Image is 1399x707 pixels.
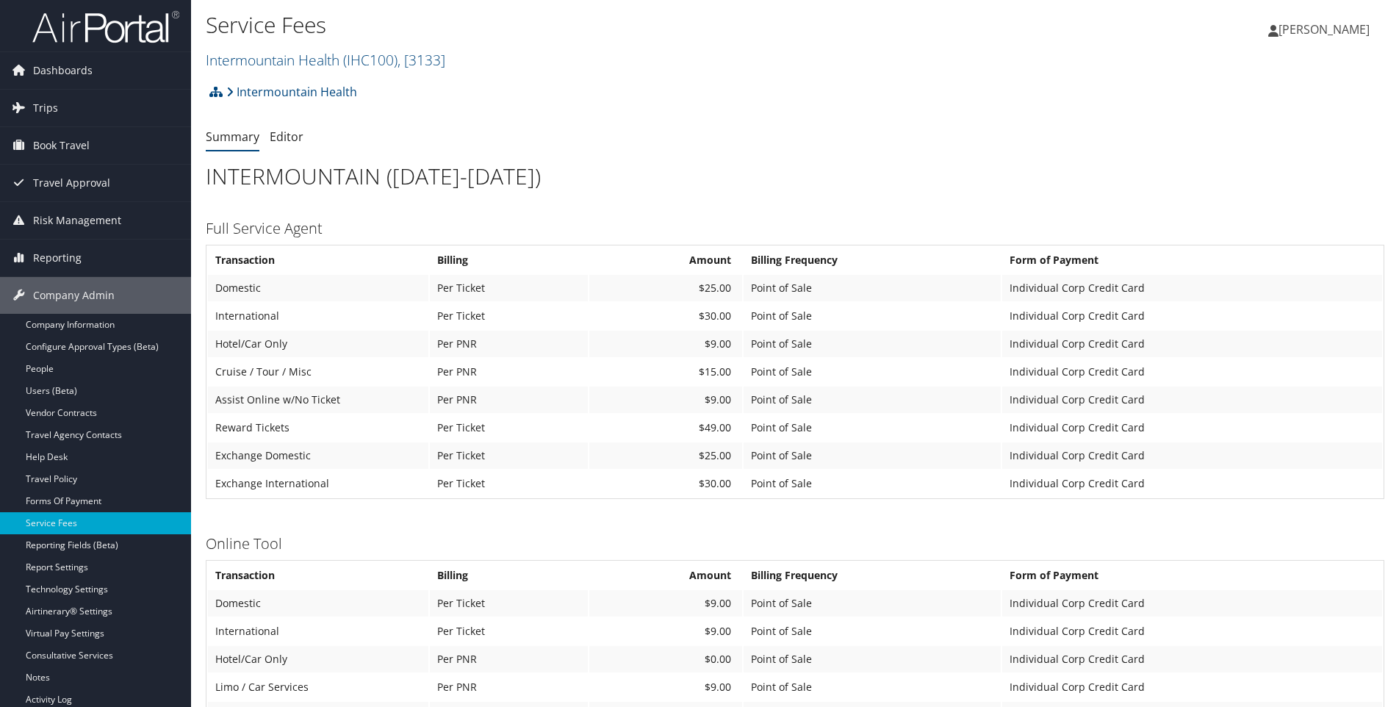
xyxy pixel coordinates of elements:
[589,470,742,497] td: $30.00
[1002,247,1382,273] th: Form of Payment
[208,414,428,441] td: Reward Tickets
[1002,331,1382,357] td: Individual Corp Credit Card
[430,442,588,469] td: Per Ticket
[208,247,428,273] th: Transaction
[1002,590,1382,617] td: Individual Corp Credit Card
[744,674,1001,700] td: Point of Sale
[589,303,742,329] td: $30.00
[1002,674,1382,700] td: Individual Corp Credit Card
[589,331,742,357] td: $9.00
[589,247,742,273] th: Amount
[430,646,588,672] td: Per PNR
[430,303,588,329] td: Per Ticket
[32,10,179,44] img: airportal-logo.png
[1002,359,1382,385] td: Individual Corp Credit Card
[589,275,742,301] td: $25.00
[33,277,115,314] span: Company Admin
[33,240,82,276] span: Reporting
[744,359,1001,385] td: Point of Sale
[744,414,1001,441] td: Point of Sale
[270,129,303,145] a: Editor
[208,303,428,329] td: International
[33,202,121,239] span: Risk Management
[430,414,588,441] td: Per Ticket
[1002,562,1382,589] th: Form of Payment
[430,331,588,357] td: Per PNR
[744,331,1001,357] td: Point of Sale
[744,247,1001,273] th: Billing Frequency
[430,470,588,497] td: Per Ticket
[430,359,588,385] td: Per PNR
[430,387,588,413] td: Per PNR
[430,590,588,617] td: Per Ticket
[208,275,428,301] td: Domestic
[1002,646,1382,672] td: Individual Corp Credit Card
[430,247,588,273] th: Billing
[1002,303,1382,329] td: Individual Corp Credit Card
[206,218,1384,239] h3: Full Service Agent
[430,275,588,301] td: Per Ticket
[208,590,428,617] td: Domestic
[206,161,1384,192] h1: INTERMOUNTAIN ([DATE]-[DATE])
[1278,21,1370,37] span: [PERSON_NAME]
[744,442,1001,469] td: Point of Sale
[208,470,428,497] td: Exchange International
[33,127,90,164] span: Book Travel
[744,618,1001,645] td: Point of Sale
[744,562,1001,589] th: Billing Frequency
[208,359,428,385] td: Cruise / Tour / Misc
[589,414,742,441] td: $49.00
[33,52,93,89] span: Dashboards
[206,50,445,70] a: Intermountain Health
[430,674,588,700] td: Per PNR
[744,646,1001,672] td: Point of Sale
[226,77,357,107] a: Intermountain Health
[1268,7,1384,51] a: [PERSON_NAME]
[1002,275,1382,301] td: Individual Corp Credit Card
[206,534,1384,554] h3: Online Tool
[33,90,58,126] span: Trips
[589,359,742,385] td: $15.00
[1002,414,1382,441] td: Individual Corp Credit Card
[589,387,742,413] td: $9.00
[430,618,588,645] td: Per Ticket
[589,562,742,589] th: Amount
[1002,387,1382,413] td: Individual Corp Credit Card
[33,165,110,201] span: Travel Approval
[744,303,1001,329] td: Point of Sale
[208,442,428,469] td: Exchange Domestic
[206,10,991,40] h1: Service Fees
[744,275,1001,301] td: Point of Sale
[208,618,428,645] td: International
[430,562,588,589] th: Billing
[343,50,398,70] span: ( IHC100 )
[208,646,428,672] td: Hotel/Car Only
[589,674,742,700] td: $9.00
[589,646,742,672] td: $0.00
[1002,470,1382,497] td: Individual Corp Credit Card
[589,590,742,617] td: $9.00
[206,129,259,145] a: Summary
[744,387,1001,413] td: Point of Sale
[208,562,428,589] th: Transaction
[208,674,428,700] td: Limo / Car Services
[589,442,742,469] td: $25.00
[1002,618,1382,645] td: Individual Corp Credit Card
[744,590,1001,617] td: Point of Sale
[208,387,428,413] td: Assist Online w/No Ticket
[1002,442,1382,469] td: Individual Corp Credit Card
[398,50,445,70] span: , [ 3133 ]
[589,618,742,645] td: $9.00
[208,331,428,357] td: Hotel/Car Only
[744,470,1001,497] td: Point of Sale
